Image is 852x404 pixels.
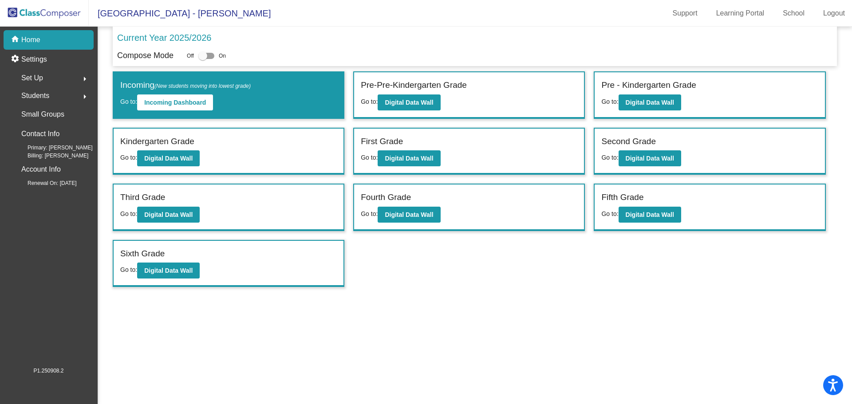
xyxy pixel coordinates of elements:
[120,79,251,92] label: Incoming
[619,207,681,223] button: Digital Data Wall
[120,98,137,105] span: Go to:
[385,155,433,162] b: Digital Data Wall
[21,90,49,102] span: Students
[21,163,61,176] p: Account Info
[385,211,433,218] b: Digital Data Wall
[666,6,705,20] a: Support
[361,210,378,217] span: Go to:
[117,50,174,62] p: Compose Mode
[378,94,440,110] button: Digital Data Wall
[137,150,200,166] button: Digital Data Wall
[117,31,211,44] p: Current Year 2025/2026
[120,266,137,273] span: Go to:
[137,263,200,278] button: Digital Data Wall
[219,52,226,60] span: On
[79,91,90,102] mat-icon: arrow_right
[361,154,378,161] span: Go to:
[626,155,674,162] b: Digital Data Wall
[144,99,206,106] b: Incoming Dashboard
[144,267,193,274] b: Digital Data Wall
[21,54,47,65] p: Settings
[361,79,467,92] label: Pre-Pre-Kindergarten Grade
[601,98,618,105] span: Go to:
[89,6,271,20] span: [GEOGRAPHIC_DATA] - [PERSON_NAME]
[776,6,812,20] a: School
[378,207,440,223] button: Digital Data Wall
[11,35,21,45] mat-icon: home
[361,191,411,204] label: Fourth Grade
[11,54,21,65] mat-icon: settings
[187,52,194,60] span: Off
[709,6,772,20] a: Learning Portal
[144,155,193,162] b: Digital Data Wall
[137,94,213,110] button: Incoming Dashboard
[120,210,137,217] span: Go to:
[154,83,251,89] span: (New students moving into lowest grade)
[378,150,440,166] button: Digital Data Wall
[601,135,656,148] label: Second Grade
[619,150,681,166] button: Digital Data Wall
[601,191,643,204] label: Fifth Grade
[626,99,674,106] b: Digital Data Wall
[21,72,43,84] span: Set Up
[79,74,90,84] mat-icon: arrow_right
[137,207,200,223] button: Digital Data Wall
[120,154,137,161] span: Go to:
[601,79,696,92] label: Pre - Kindergarten Grade
[144,211,193,218] b: Digital Data Wall
[361,135,403,148] label: First Grade
[385,99,433,106] b: Digital Data Wall
[816,6,852,20] a: Logout
[601,154,618,161] span: Go to:
[21,128,59,140] p: Contact Info
[120,135,194,148] label: Kindergarten Grade
[619,94,681,110] button: Digital Data Wall
[361,98,378,105] span: Go to:
[13,179,76,187] span: Renewal On: [DATE]
[626,211,674,218] b: Digital Data Wall
[21,108,64,121] p: Small Groups
[13,144,93,152] span: Primary: [PERSON_NAME]
[601,210,618,217] span: Go to:
[13,152,88,160] span: Billing: [PERSON_NAME]
[120,247,165,260] label: Sixth Grade
[21,35,40,45] p: Home
[120,191,165,204] label: Third Grade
